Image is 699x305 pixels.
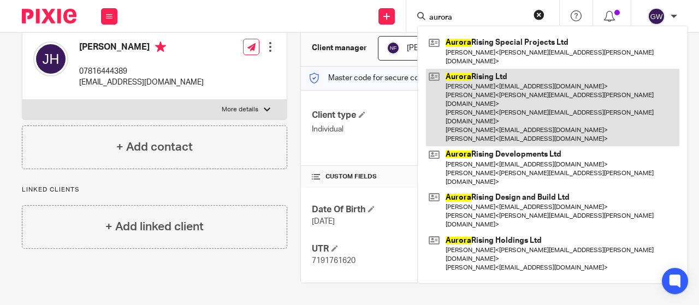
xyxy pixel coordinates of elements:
p: Individual [312,124,489,135]
p: Linked clients [22,186,287,194]
h4: UTR [312,243,489,255]
span: [PERSON_NAME] [407,44,467,52]
span: [DATE] [312,218,335,225]
p: [EMAIL_ADDRESS][DOMAIN_NAME] [79,77,204,88]
h4: Client type [312,110,489,121]
h3: Client manager [312,43,367,53]
img: Pixie [22,9,76,23]
span: 7191761620 [312,257,356,265]
h4: CUSTOM FIELDS [312,172,489,181]
h4: + Add contact [116,139,193,156]
p: 07816444389 [79,66,204,77]
img: svg%3E [648,8,665,25]
p: More details [222,105,258,114]
input: Search [428,13,526,23]
i: Primary [155,41,166,52]
img: svg%3E [33,41,68,76]
img: svg%3E [387,41,400,55]
h4: Date Of Birth [312,204,489,216]
h4: + Add linked client [105,218,204,235]
button: Clear [534,9,544,20]
p: Master code for secure communications and files [309,73,497,83]
h4: [PERSON_NAME] [79,41,204,55]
